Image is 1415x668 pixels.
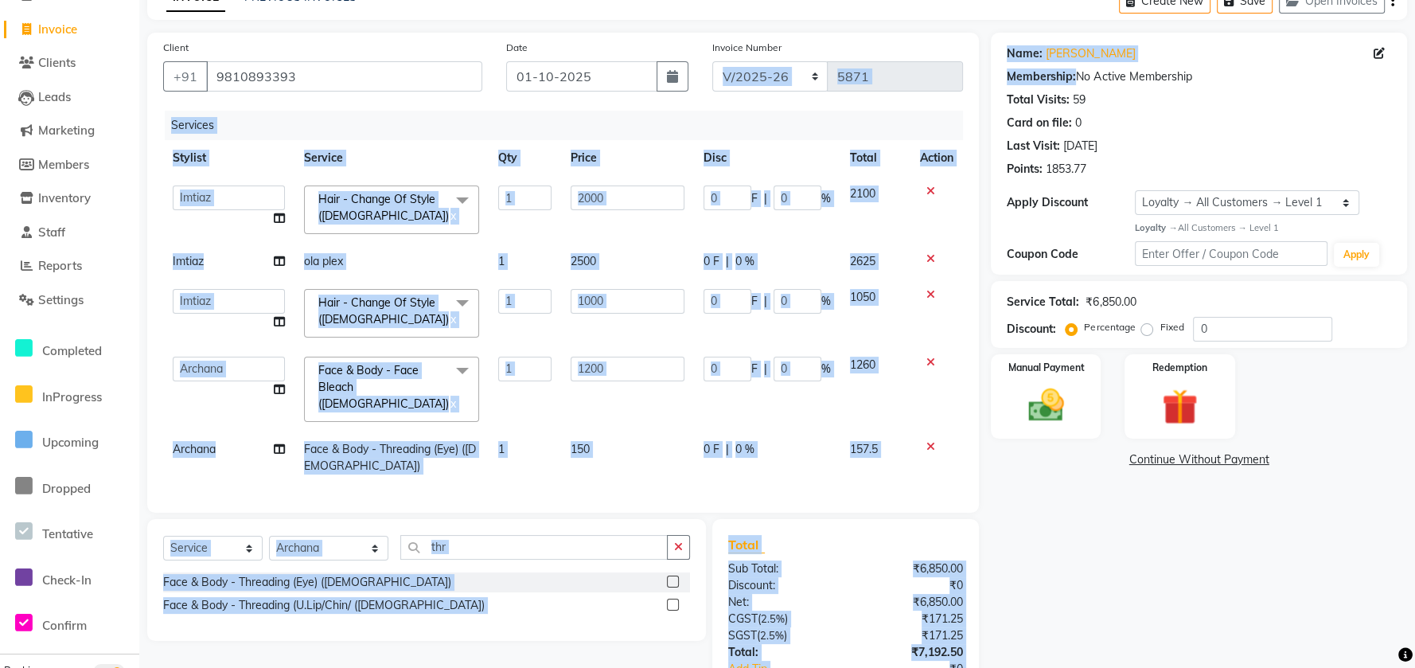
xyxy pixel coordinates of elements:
[694,140,840,176] th: Disc
[846,611,976,627] div: ₹171.25
[1007,45,1043,62] div: Name:
[498,442,505,456] span: 1
[498,254,505,268] span: 1
[1046,161,1086,178] div: 1853.77
[726,253,729,270] span: |
[716,627,846,644] div: ( )
[761,612,785,625] span: 2.5%
[38,55,76,70] span: Clients
[846,644,976,661] div: ₹7,192.50
[206,61,482,92] input: Search by Name/Mobile/Email/Code
[1007,68,1076,85] div: Membership:
[38,89,71,104] span: Leads
[1135,241,1327,266] input: Enter Offer / Coupon Code
[561,140,694,176] th: Price
[163,140,294,176] th: Stylist
[38,21,77,37] span: Invoice
[726,441,729,458] span: |
[1160,320,1183,334] label: Fixed
[1151,385,1210,429] img: _gift.svg
[1007,194,1135,211] div: Apply Discount
[1063,138,1097,154] div: [DATE]
[1334,243,1379,267] button: Apply
[764,190,767,207] span: |
[840,140,910,176] th: Total
[163,574,451,591] div: Face & Body - Threading (Eye) ([DEMOGRAPHIC_DATA])
[1008,361,1084,375] label: Manual Payment
[304,254,343,268] span: ola plex
[38,225,65,240] span: Staff
[751,190,758,207] span: F
[1135,222,1177,233] strong: Loyalty →
[1075,115,1082,131] div: 0
[764,361,767,377] span: |
[751,361,758,377] span: F
[821,190,831,207] span: %
[1007,321,1056,338] div: Discount:
[42,526,93,541] span: Tentative
[449,312,456,326] a: x
[716,594,846,611] div: Net:
[571,254,596,268] span: 2500
[1152,361,1207,375] label: Redemption
[1086,294,1136,311] div: ₹6,850.00
[1135,221,1391,235] div: All Customers → Level 1
[1007,246,1135,263] div: Coupon Code
[821,361,831,377] span: %
[735,253,754,270] span: 0 %
[728,611,758,626] span: CGST
[716,561,846,577] div: Sub Total:
[846,594,976,611] div: ₹6,850.00
[704,441,719,458] span: 0 F
[821,293,831,310] span: %
[163,61,208,92] button: +91
[712,41,782,55] label: Invoice Number
[318,363,449,412] span: Face & Body - Face Bleach ([DEMOGRAPHIC_DATA])
[38,190,91,205] span: Inventory
[506,41,528,55] label: Date
[304,442,476,473] span: Face & Body - Threading (Eye) ([DEMOGRAPHIC_DATA])
[294,140,489,176] th: Service
[42,618,87,633] span: Confirm
[4,21,135,39] a: Invoice
[1084,320,1135,334] label: Percentage
[728,628,757,643] span: SGST
[728,537,765,553] span: Total
[760,629,784,642] span: 2.5%
[42,389,102,404] span: InProgress
[850,357,875,372] span: 1260
[173,254,204,268] span: Imtiaz
[846,561,976,577] div: ₹6,850.00
[4,156,135,174] a: Members
[571,442,590,456] span: 150
[400,535,668,560] input: Search or Scan
[1017,385,1076,426] img: _cash.svg
[4,224,135,242] a: Staff
[42,572,92,588] span: Check-In
[42,481,91,496] span: Dropped
[42,343,102,358] span: Completed
[38,157,89,172] span: Members
[173,442,216,456] span: Archana
[1007,294,1079,311] div: Service Total:
[318,192,449,223] span: Hair - Change Of Style ([DEMOGRAPHIC_DATA])
[165,111,975,140] div: Services
[764,293,767,310] span: |
[4,189,135,208] a: Inventory
[1007,138,1060,154] div: Last Visit:
[716,644,846,661] div: Total:
[850,442,878,456] span: 157.5
[1007,92,1070,108] div: Total Visits:
[1007,68,1391,85] div: No Active Membership
[4,122,135,140] a: Marketing
[850,290,875,304] span: 1050
[489,140,561,176] th: Qty
[4,291,135,310] a: Settings
[846,577,976,594] div: ₹0
[4,257,135,275] a: Reports
[163,41,189,55] label: Client
[38,258,82,273] span: Reports
[850,186,875,201] span: 2100
[704,253,719,270] span: 0 F
[1073,92,1086,108] div: 59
